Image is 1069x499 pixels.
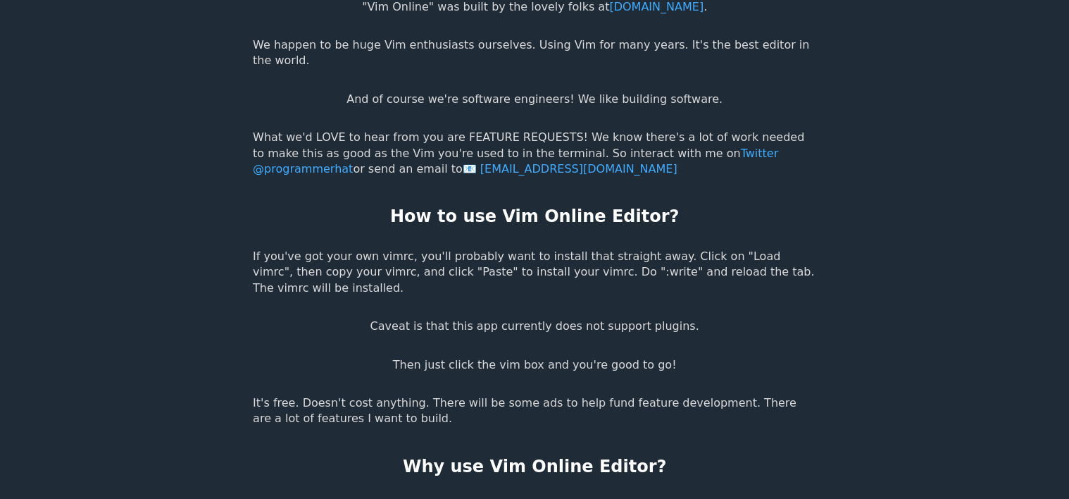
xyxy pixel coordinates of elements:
[346,92,723,107] p: And of course we're software engineers! We like building software.
[370,319,699,334] p: Caveat is that this app currently does not support plugins.
[253,37,816,69] p: We happen to be huge Vim enthusiasts ourselves. Using Vim for many years. It's the best editor in...
[390,205,679,229] h2: How to use Vim Online Editor?
[463,162,677,175] a: [EMAIL_ADDRESS][DOMAIN_NAME]
[253,249,816,296] p: If you've got your own vimrc, you'll probably want to install that straight away. Click on "Load ...
[393,357,677,373] p: Then just click the vim box and you're good to go!
[253,395,816,427] p: It's free. Doesn't cost anything. There will be some ads to help fund feature development. There ...
[253,130,816,177] p: What we'd LOVE to hear from you are FEATURE REQUESTS! We know there's a lot of work needed to mak...
[403,455,666,479] h2: Why use Vim Online Editor?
